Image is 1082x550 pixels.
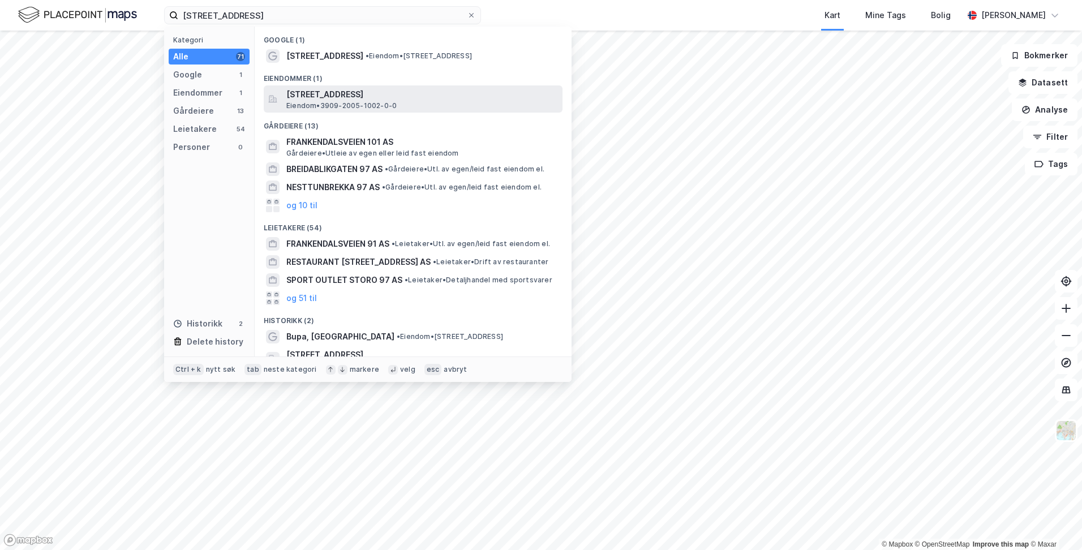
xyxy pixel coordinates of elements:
[18,5,137,25] img: logo.f888ab2527a4732fd821a326f86c7f29.svg
[255,65,572,85] div: Eiendommer (1)
[931,8,951,22] div: Bolig
[187,335,243,349] div: Delete history
[286,101,397,110] span: Eiendom • 3909-2005-1002-0-0
[286,237,389,251] span: FRANKENDALSVEIEN 91 AS
[173,122,217,136] div: Leietakere
[286,348,558,362] span: [STREET_ADDRESS]
[1008,71,1077,94] button: Datasett
[173,104,214,118] div: Gårdeiere
[1001,44,1077,67] button: Bokmerker
[286,49,363,63] span: [STREET_ADDRESS]
[255,27,572,47] div: Google (1)
[424,364,442,375] div: esc
[973,540,1029,548] a: Improve this map
[1025,153,1077,175] button: Tags
[405,276,552,285] span: Leietaker • Detaljhandel med sportsvarer
[882,540,913,548] a: Mapbox
[286,273,402,287] span: SPORT OUTLET STORO 97 AS
[1023,126,1077,148] button: Filter
[382,183,385,191] span: •
[382,183,542,192] span: Gårdeiere • Utl. av egen/leid fast eiendom el.
[255,307,572,328] div: Historikk (2)
[236,88,245,97] div: 1
[173,36,250,44] div: Kategori
[385,165,388,173] span: •
[236,319,245,328] div: 2
[236,52,245,61] div: 71
[236,143,245,152] div: 0
[397,332,400,341] span: •
[173,68,202,81] div: Google
[264,365,317,374] div: neste kategori
[366,51,472,61] span: Eiendom • [STREET_ADDRESS]
[915,540,970,548] a: OpenStreetMap
[1025,496,1082,550] div: Kontrollprogram for chat
[1025,496,1082,550] iframe: Chat Widget
[366,51,369,60] span: •
[397,332,503,341] span: Eiendom • [STREET_ADDRESS]
[1012,98,1077,121] button: Analyse
[400,365,415,374] div: velg
[405,276,408,284] span: •
[981,8,1046,22] div: [PERSON_NAME]
[173,86,222,100] div: Eiendommer
[286,199,317,212] button: og 10 til
[286,181,380,194] span: NESTTUNBREKKA 97 AS
[825,8,840,22] div: Kart
[244,364,261,375] div: tab
[236,70,245,79] div: 1
[255,113,572,133] div: Gårdeiere (13)
[392,239,550,248] span: Leietaker • Utl. av egen/leid fast eiendom el.
[286,330,394,343] span: Bupa, [GEOGRAPHIC_DATA]
[286,149,459,158] span: Gårdeiere • Utleie av egen eller leid fast eiendom
[433,257,548,267] span: Leietaker • Drift av restauranter
[286,255,431,269] span: RESTAURANT [STREET_ADDRESS] AS
[236,106,245,115] div: 13
[286,88,558,101] span: [STREET_ADDRESS]
[255,214,572,235] div: Leietakere (54)
[444,365,467,374] div: avbryt
[286,162,383,176] span: BREIDABLIKGATEN 97 AS
[865,8,906,22] div: Mine Tags
[173,317,222,330] div: Historikk
[433,257,436,266] span: •
[178,7,467,24] input: Søk på adresse, matrikkel, gårdeiere, leietakere eller personer
[1055,420,1077,441] img: Z
[392,239,395,248] span: •
[173,140,210,154] div: Personer
[286,291,317,305] button: og 51 til
[236,124,245,134] div: 54
[206,365,236,374] div: nytt søk
[385,165,544,174] span: Gårdeiere • Utl. av egen/leid fast eiendom el.
[173,364,204,375] div: Ctrl + k
[3,534,53,547] a: Mapbox homepage
[350,365,379,374] div: markere
[173,50,188,63] div: Alle
[286,135,558,149] span: FRANKENDALSVEIEN 101 AS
